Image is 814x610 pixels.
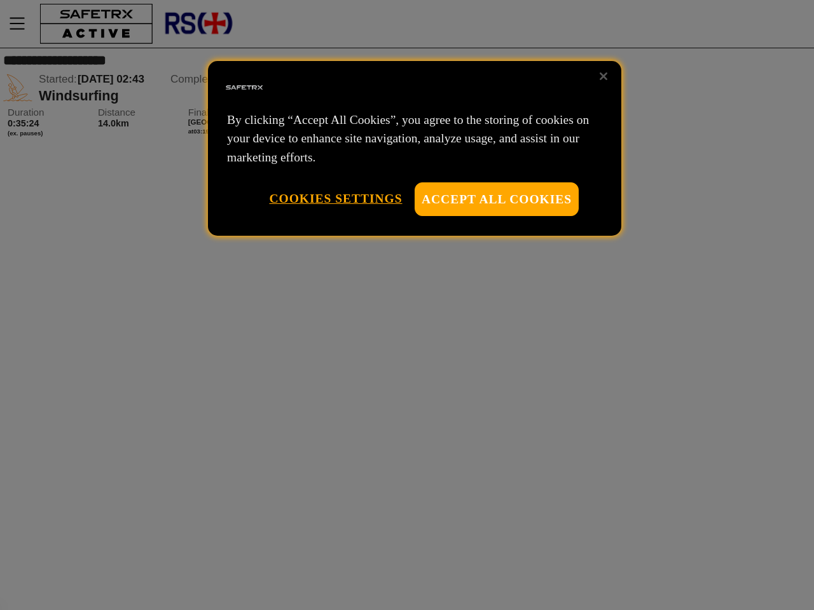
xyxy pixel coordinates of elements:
[590,62,617,90] button: Close
[208,61,621,236] div: Privacy
[415,182,579,216] button: Accept All Cookies
[224,67,265,108] img: Safe Tracks
[227,111,602,166] p: By clicking “Accept All Cookies”, you agree to the storing of cookies on your device to enhance s...
[269,182,402,215] button: Cookies Settings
